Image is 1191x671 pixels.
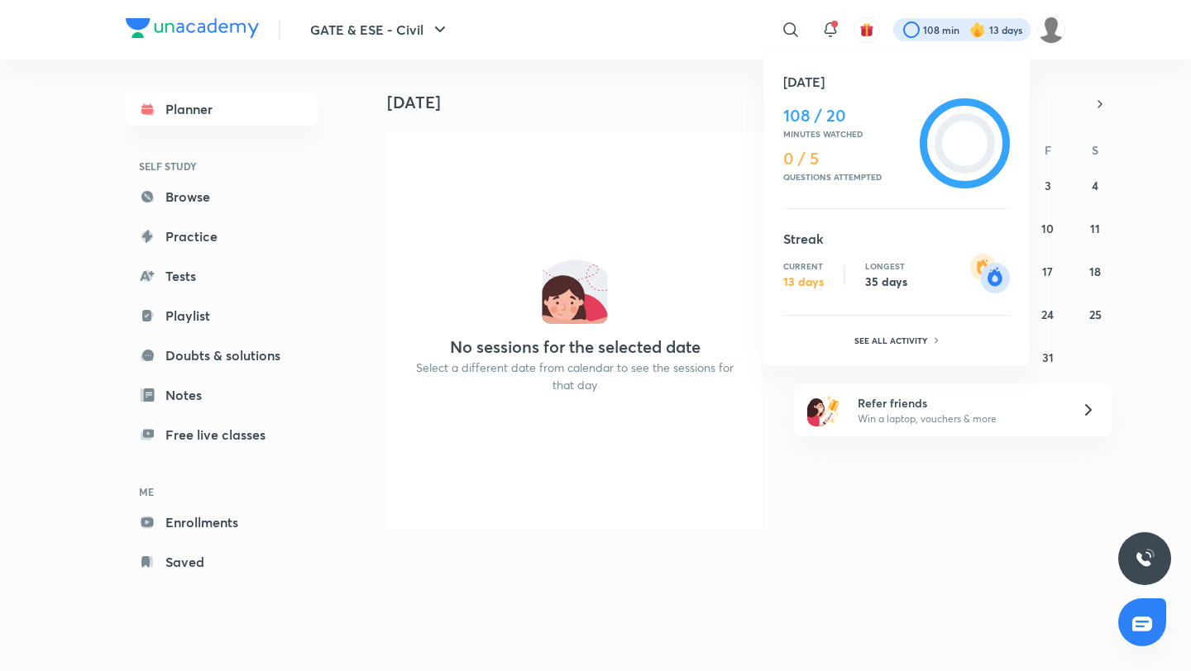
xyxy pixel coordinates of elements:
p: Minutes watched [783,129,913,139]
p: Current [783,261,824,271]
p: Questions attempted [783,172,913,182]
h4: 108 / 20 [783,106,913,126]
h5: Streak [783,229,1010,249]
h5: [DATE] [783,72,1010,92]
p: Longest [865,261,907,271]
p: See all activity [854,335,931,345]
h4: 0 / 5 [783,149,913,169]
img: streak [970,254,1010,293]
p: 13 days [783,274,824,289]
p: 35 days [865,274,907,289]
